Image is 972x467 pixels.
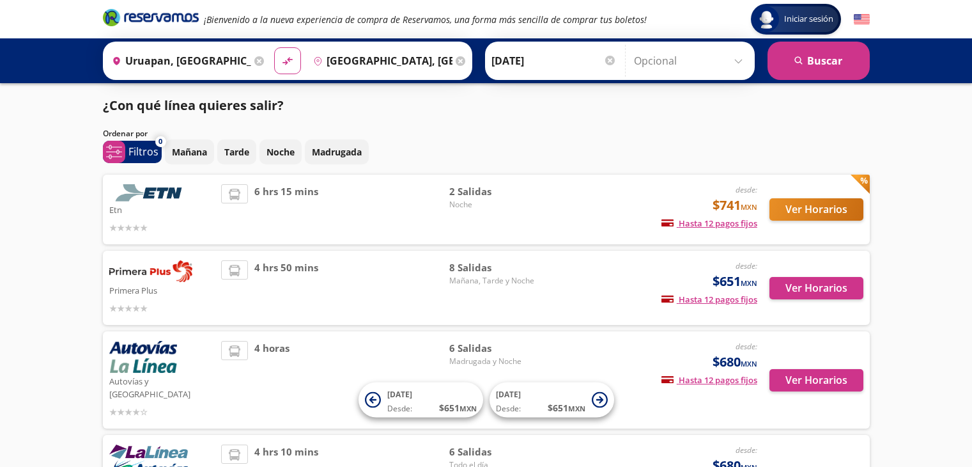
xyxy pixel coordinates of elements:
[854,12,870,28] button: English
[103,96,284,115] p: ¿Con qué línea quieres salir?
[491,45,617,77] input: Elegir Fecha
[568,404,585,413] small: MXN
[449,260,539,275] span: 8 Salidas
[204,13,647,26] em: ¡Bienvenido a la nueva experiencia de compra de Reservamos, una forma más sencilla de comprar tus...
[634,45,748,77] input: Opcional
[387,389,412,400] span: [DATE]
[449,199,539,210] span: Noche
[449,356,539,367] span: Madrugada y Noche
[779,13,838,26] span: Iniciar sesión
[103,128,148,139] p: Ordenar por
[459,404,477,413] small: MXN
[769,198,863,221] button: Ver Horarios
[713,352,757,372] span: $680
[449,184,539,199] span: 2 Salidas
[741,202,757,212] small: MXN
[496,403,521,415] span: Desde:
[769,369,863,392] button: Ver Horarios
[768,42,870,80] button: Buscar
[736,184,757,195] em: desde:
[449,445,539,459] span: 6 Salidas
[449,341,539,356] span: 6 Salidas
[741,359,757,368] small: MXN
[548,401,585,415] span: $ 651
[312,145,362,159] p: Madrugada
[172,145,207,159] p: Mañana
[736,260,757,271] em: desde:
[736,445,757,455] em: desde:
[109,202,215,217] p: Etn
[103,8,199,27] i: Brand Logo
[158,136,162,147] span: 0
[259,139,302,164] button: Noche
[109,282,215,297] p: Primera Plus
[661,294,757,305] span: Hasta 12 pagos fijos
[305,139,369,164] button: Madrugada
[217,139,256,164] button: Tarde
[387,403,412,415] span: Desde:
[109,341,177,373] img: Autovías y La Línea
[103,8,199,31] a: Brand Logo
[490,383,614,418] button: [DATE]Desde:$651MXN
[254,260,318,315] span: 4 hrs 50 mins
[308,45,452,77] input: Buscar Destino
[736,341,757,352] em: desde:
[359,383,483,418] button: [DATE]Desde:$651MXN
[103,141,162,163] button: 0Filtros
[449,275,539,287] span: Mañana, Tarde y Noche
[109,184,192,202] img: Etn
[254,341,289,419] span: 4 horas
[661,218,757,229] span: Hasta 12 pagos fijos
[254,184,318,235] span: 6 hrs 15 mins
[165,139,214,164] button: Mañana
[713,272,757,291] span: $651
[713,196,757,215] span: $741
[661,374,757,386] span: Hasta 12 pagos fijos
[769,277,863,299] button: Ver Horarios
[109,260,192,282] img: Primera Plus
[496,389,521,400] span: [DATE]
[107,45,251,77] input: Buscar Origen
[741,278,757,288] small: MXN
[128,144,158,159] p: Filtros
[224,145,249,159] p: Tarde
[109,373,215,400] p: Autovías y [GEOGRAPHIC_DATA]
[439,401,477,415] span: $ 651
[266,145,295,159] p: Noche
